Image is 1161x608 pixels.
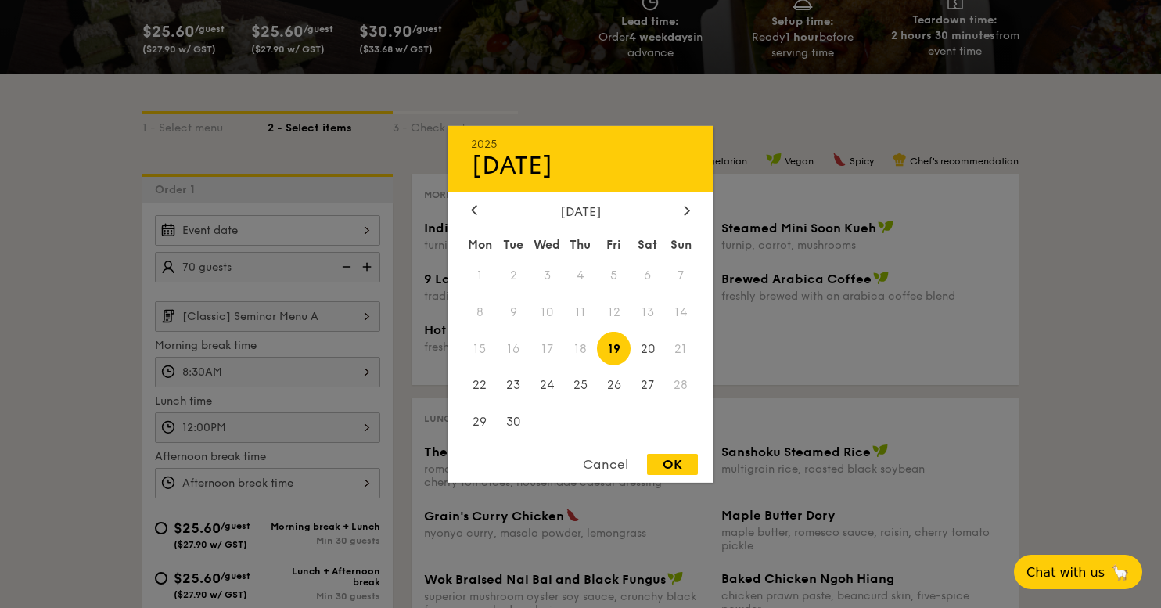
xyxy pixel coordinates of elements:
span: 30 [497,405,530,439]
div: Sat [631,230,664,258]
div: Tue [497,230,530,258]
div: Mon [463,230,497,258]
span: 10 [530,295,564,329]
div: Thu [564,230,598,258]
div: Sun [664,230,698,258]
span: 3 [530,258,564,292]
span: 15 [463,332,497,365]
span: 11 [564,295,598,329]
span: 1 [463,258,497,292]
div: Fri [597,230,631,258]
span: 23 [497,369,530,402]
div: [DATE] [471,203,690,218]
span: 17 [530,332,564,365]
span: 16 [497,332,530,365]
span: 22 [463,369,497,402]
button: Chat with us🦙 [1014,555,1142,589]
div: 2025 [471,137,690,150]
span: 26 [597,369,631,402]
div: OK [647,454,698,475]
span: 28 [664,369,698,402]
span: 13 [631,295,664,329]
span: 21 [664,332,698,365]
span: 5 [597,258,631,292]
span: 12 [597,295,631,329]
span: 24 [530,369,564,402]
span: 19 [597,332,631,365]
span: 14 [664,295,698,329]
span: 2 [497,258,530,292]
span: 🦙 [1111,563,1130,581]
span: 27 [631,369,664,402]
span: 8 [463,295,497,329]
span: 9 [497,295,530,329]
span: 20 [631,332,664,365]
span: 4 [564,258,598,292]
span: 6 [631,258,664,292]
div: Wed [530,230,564,258]
span: 18 [564,332,598,365]
span: 25 [564,369,598,402]
span: 7 [664,258,698,292]
span: 29 [463,405,497,439]
div: [DATE] [471,150,690,180]
div: Cancel [567,454,644,475]
span: Chat with us [1026,565,1105,580]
